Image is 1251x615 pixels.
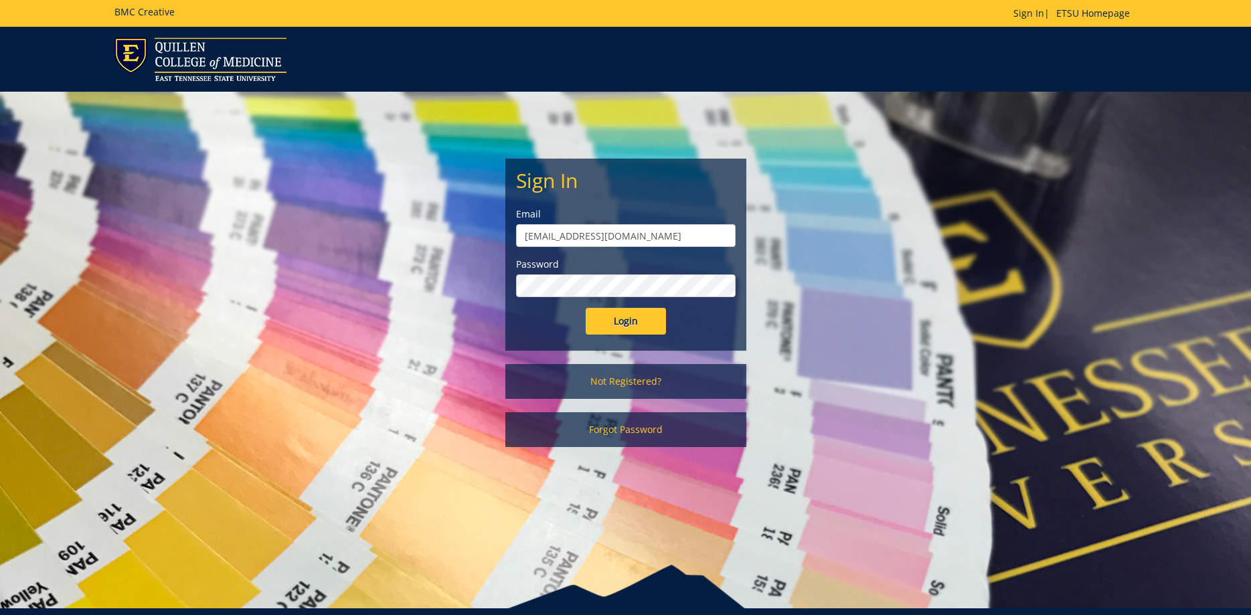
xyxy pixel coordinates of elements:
a: Sign In [1013,7,1044,19]
a: Forgot Password [505,412,746,447]
input: Login [586,308,666,335]
a: ETSU Homepage [1050,7,1137,19]
h2: Sign In [516,169,736,191]
img: ETSU logo [114,37,286,81]
h5: BMC Creative [114,7,175,17]
a: Not Registered? [505,364,746,399]
label: Email [516,207,736,221]
p: | [1013,7,1137,20]
label: Password [516,258,736,271]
